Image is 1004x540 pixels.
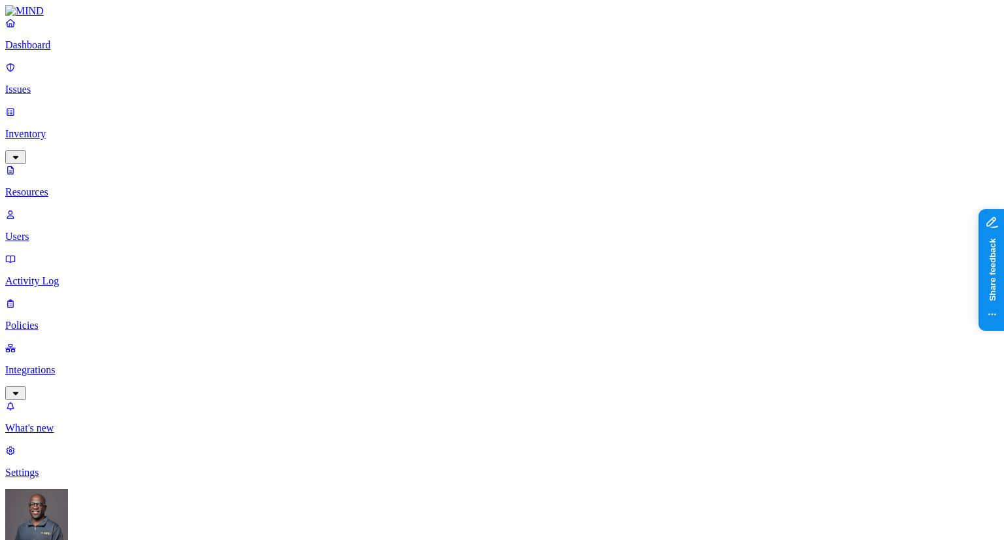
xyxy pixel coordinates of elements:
a: Dashboard [5,17,999,51]
p: Dashboard [5,39,999,51]
a: Activity Log [5,253,999,287]
a: What's new [5,400,999,434]
img: MIND [5,5,44,17]
a: Users [5,209,999,243]
a: Integrations [5,342,999,398]
p: Inventory [5,128,999,140]
a: Inventory [5,106,999,162]
p: Users [5,231,999,243]
p: Issues [5,84,999,95]
a: Policies [5,297,999,331]
p: Integrations [5,364,999,376]
p: Policies [5,320,999,331]
p: Resources [5,186,999,198]
a: Settings [5,445,999,479]
p: What's new [5,422,999,434]
a: Resources [5,164,999,198]
p: Settings [5,467,999,479]
a: Issues [5,61,999,95]
p: Activity Log [5,275,999,287]
a: MIND [5,5,999,17]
